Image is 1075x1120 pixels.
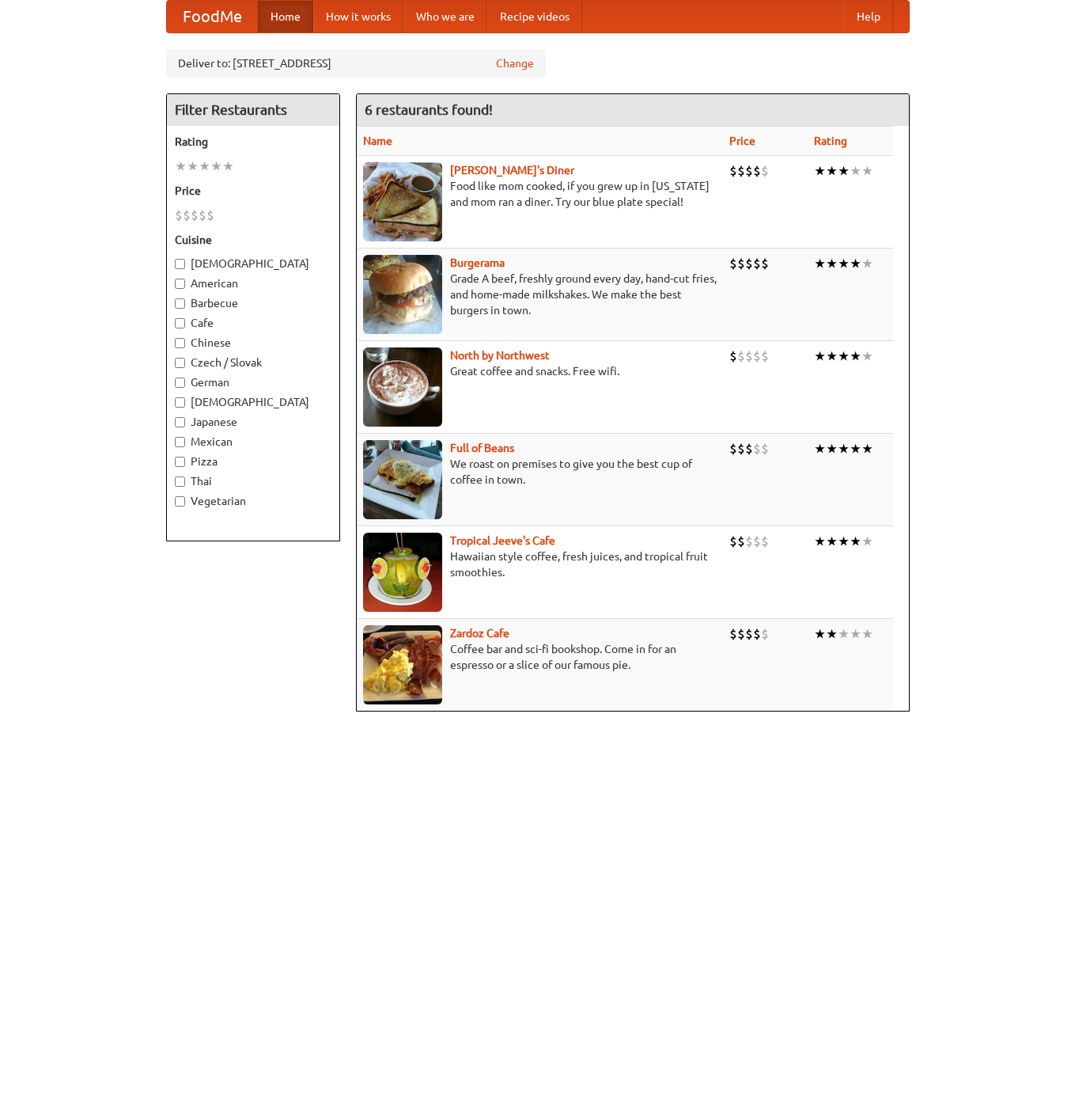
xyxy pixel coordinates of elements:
[838,255,850,272] li: ★
[745,162,753,180] li: $
[826,440,838,457] li: ★
[258,1,313,32] a: Home
[761,440,769,457] li: $
[826,255,838,272] li: ★
[175,315,331,331] label: Cafe
[729,347,737,365] li: $
[363,255,442,334] img: burgerama.jpg
[199,158,210,175] li: ★
[175,496,185,507] input: Vegetarian
[175,437,185,447] input: Mexican
[487,1,582,32] a: Recipe videos
[814,135,847,147] a: Rating
[363,363,717,379] p: Great coffee and snacks. Free wifi.
[850,347,861,365] li: ★
[737,162,745,180] li: $
[826,162,838,180] li: ★
[826,625,838,643] li: ★
[826,347,838,365] li: ★
[753,347,761,365] li: $
[761,625,769,643] li: $
[737,533,745,550] li: $
[753,440,761,457] li: $
[838,347,850,365] li: ★
[175,355,331,370] label: Czech / Slovak
[175,279,185,289] input: American
[729,440,737,457] li: $
[729,162,737,180] li: $
[737,255,745,272] li: $
[753,255,761,272] li: $
[175,378,185,388] input: German
[761,255,769,272] li: $
[753,533,761,550] li: $
[861,255,873,272] li: ★
[167,1,258,32] a: FoodMe
[737,440,745,457] li: $
[861,347,873,365] li: ★
[187,158,199,175] li: ★
[850,162,861,180] li: ★
[167,94,339,126] h4: Filter Restaurants
[745,347,753,365] li: $
[450,256,505,269] a: Burgerama
[175,394,331,410] label: [DEMOGRAPHIC_DATA]
[363,162,442,241] img: sallys.jpg
[761,347,769,365] li: $
[838,533,850,550] li: ★
[313,1,403,32] a: How it works
[175,207,183,224] li: $
[175,259,185,269] input: [DEMOGRAPHIC_DATA]
[745,625,753,643] li: $
[838,440,850,457] li: ★
[838,625,850,643] li: ★
[450,627,509,640] a: Zardoz Cafe
[365,102,493,117] ng-pluralize: 6 restaurants found!
[844,1,893,32] a: Help
[450,534,555,547] b: Tropical Jeeve's Cafe
[450,349,550,362] a: North by Northwest
[175,256,331,271] label: [DEMOGRAPHIC_DATA]
[175,318,185,328] input: Cafe
[450,442,514,454] a: Full of Beans
[183,207,191,224] li: $
[191,207,199,224] li: $
[175,295,331,311] label: Barbecue
[199,207,206,224] li: $
[175,232,331,248] h5: Cuisine
[363,456,717,488] p: We roast on premises to give you the best cup of coffee in town.
[363,271,717,318] p: Grade A beef, freshly ground every day, hand-cut fries, and home-made milkshakes. We make the bes...
[175,158,187,175] li: ★
[814,162,826,180] li: ★
[175,454,331,469] label: Pizza
[861,162,873,180] li: ★
[175,397,185,408] input: [DEMOGRAPHIC_DATA]
[175,476,185,487] input: Thai
[838,162,850,180] li: ★
[814,440,826,457] li: ★
[403,1,487,32] a: Who we are
[814,625,826,643] li: ★
[363,347,442,427] img: north.jpg
[729,135,755,147] a: Price
[850,625,861,643] li: ★
[729,255,737,272] li: $
[850,255,861,272] li: ★
[850,533,861,550] li: ★
[450,164,574,177] a: [PERSON_NAME]'s Diner
[210,158,222,175] li: ★
[363,440,442,519] img: beans.jpg
[745,440,753,457] li: $
[175,338,185,348] input: Chinese
[753,625,761,643] li: $
[737,347,745,365] li: $
[175,275,331,291] label: American
[222,158,234,175] li: ★
[175,473,331,489] label: Thai
[761,533,769,550] li: $
[206,207,214,224] li: $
